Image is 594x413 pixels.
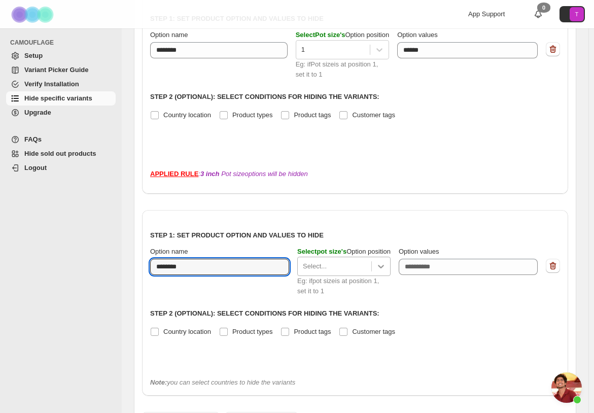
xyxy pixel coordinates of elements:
[468,10,505,18] span: App Support
[6,161,116,175] a: Logout
[10,39,117,47] span: CAMOUFLAGE
[24,109,51,116] span: Upgrade
[150,92,560,102] p: Step 2 (Optional): Select conditions for hiding the variants:
[150,248,188,255] span: Option name
[399,248,439,255] span: Option values
[150,170,198,178] strong: APPLIED RULE
[575,11,579,17] text: T
[352,111,395,119] span: Customer tags
[294,111,331,119] span: Product tags
[296,31,390,39] span: Option position
[297,276,391,296] div: Eg: if pot size is at position 1, set it to 1
[232,111,273,119] span: Product types
[6,63,116,77] a: Variant Picker Guide
[24,52,43,59] span: Setup
[8,1,59,28] img: Camouflage
[294,328,331,335] span: Product tags
[6,147,116,161] a: Hide sold out products
[533,9,543,19] a: 0
[150,31,188,39] span: Option name
[150,169,560,179] div: : Pot size options will be hidden
[24,66,88,74] span: Variant Picker Guide
[296,59,390,80] div: Eg: if Pot size is at position 1, set it to 1
[397,31,438,39] span: Option values
[6,132,116,147] a: FAQs
[24,80,79,88] span: Verify Installation
[6,106,116,120] a: Upgrade
[150,230,560,240] p: Step 1: Set product option and values to hide
[163,111,211,119] span: Country location
[24,135,42,143] span: FAQs
[200,170,220,178] b: 3 inch
[150,377,560,388] div: you can select countries to hide the variants
[537,3,550,13] div: 0
[560,6,585,22] button: Avatar with initials T
[150,308,560,319] p: Step 2 (Optional): Select conditions for hiding the variants:
[297,248,391,255] span: Option position
[352,328,395,335] span: Customer tags
[6,91,116,106] a: Hide specific variants
[232,328,273,335] span: Product types
[570,7,584,21] span: Avatar with initials T
[296,31,345,39] span: Select Pot size 's
[551,372,582,403] div: Open chat
[24,94,92,102] span: Hide specific variants
[163,328,211,335] span: Country location
[24,164,47,171] span: Logout
[24,150,96,157] span: Hide sold out products
[297,248,346,255] span: Select pot size 's
[150,378,167,386] b: Note:
[6,77,116,91] a: Verify Installation
[6,49,116,63] a: Setup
